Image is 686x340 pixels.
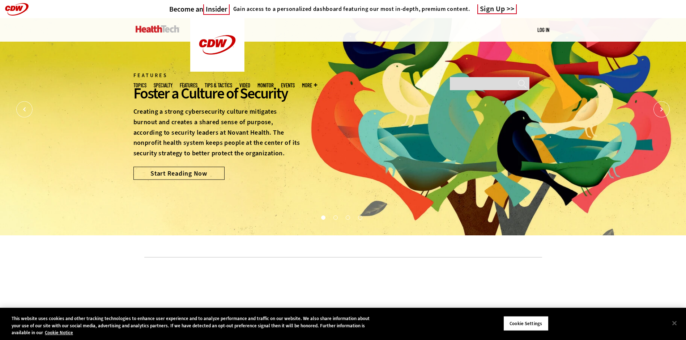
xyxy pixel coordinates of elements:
img: Home [136,25,179,33]
p: Creating a strong cybersecurity culture mitigates burnout and creates a shared sense of purpose, ... [133,106,301,159]
span: More [302,83,317,88]
a: Start Reading Now [133,167,225,180]
iframe: advertisement [212,268,475,301]
a: MonITor [257,83,274,88]
button: Next [653,101,670,118]
a: Events [281,83,295,88]
a: Become anInsider [169,5,230,14]
span: Insider [203,4,230,15]
h4: Gain access to a personalized dashboard featuring our most in-depth, premium content. [233,5,470,13]
h3: Become an [169,5,230,14]
button: Close [666,315,682,331]
button: Prev [16,101,33,118]
a: Tips & Tactics [205,83,232,88]
a: Sign Up [477,4,517,14]
a: Features [180,83,197,88]
button: 3 of 4 [346,215,349,219]
button: 4 of 4 [358,215,362,219]
button: 1 of 4 [321,215,325,219]
a: More information about your privacy [45,329,73,336]
span: Specialty [154,83,172,88]
a: Gain access to a personalized dashboard featuring our most in-depth, premium content. [230,5,470,13]
div: User menu [537,26,549,34]
span: Topics [133,83,146,88]
button: Cookie Settings [503,316,549,331]
div: Foster a Culture of Security [133,84,301,103]
img: Home [190,18,244,72]
a: Log in [537,26,549,33]
a: Video [239,83,250,88]
div: This website uses cookies and other tracking technologies to enhance user experience and to analy... [12,315,377,336]
a: CDW [190,66,244,74]
button: 2 of 4 [333,215,337,219]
